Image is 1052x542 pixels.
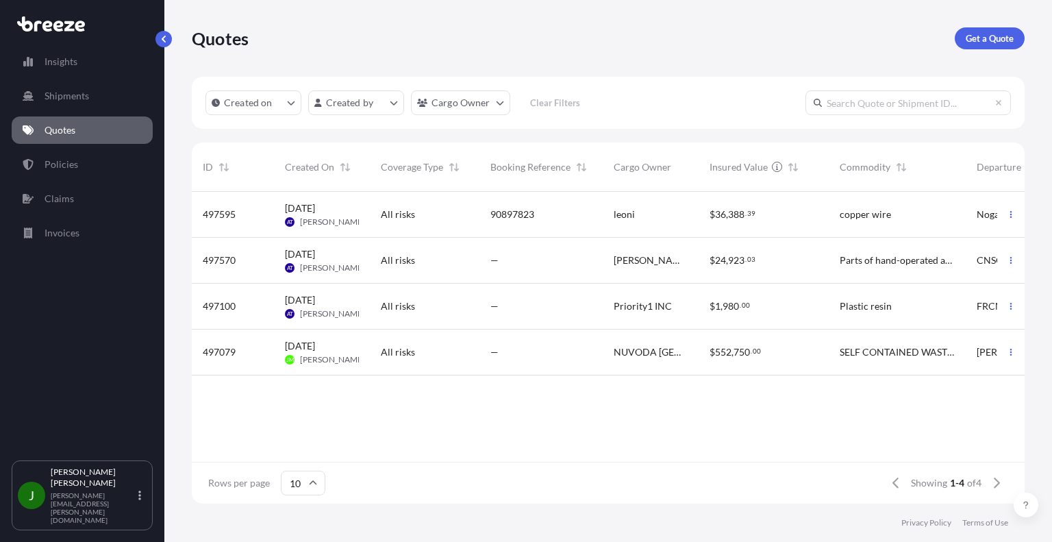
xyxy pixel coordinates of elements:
p: Quotes [192,27,249,49]
a: Get a Quote [955,27,1025,49]
button: Sort [573,159,590,175]
a: Insights [12,48,153,75]
p: Claims [45,192,74,206]
span: . [745,257,747,262]
span: 552 [715,347,731,357]
span: . [740,303,741,308]
p: Clear Filters [530,96,580,110]
span: 497570 [203,254,236,267]
span: . [751,349,752,354]
p: [PERSON_NAME] [PERSON_NAME] [51,467,136,489]
span: $ [710,210,715,219]
span: $ [710,256,715,265]
span: leoni [614,208,635,221]
span: Departure [977,160,1021,174]
span: 00 [742,303,750,308]
span: [PERSON_NAME] [300,308,365,319]
button: Sort [337,159,353,175]
span: $ [710,301,715,311]
button: createdBy Filter options [308,90,404,115]
span: Showing [911,476,947,490]
a: Claims [12,185,153,212]
p: Policies [45,158,78,171]
span: Parts of hand-operated and check appliances made of copper for valves. [840,254,955,267]
p: Quotes [45,123,75,137]
button: Sort [216,159,232,175]
span: Coverage Type [381,160,443,174]
span: [PERSON_NAME] [300,262,365,273]
span: 750 [734,347,750,357]
span: JM [286,353,294,367]
p: Insights [45,55,77,69]
span: 24 [715,256,726,265]
span: 1-4 [950,476,964,490]
p: Created on [224,96,273,110]
p: Cargo Owner [431,96,490,110]
span: 1 [715,301,721,311]
a: Terms of Use [962,517,1008,528]
a: Invoices [12,219,153,247]
span: , [726,256,728,265]
span: Created On [285,160,334,174]
span: ID [203,160,213,174]
span: — [490,299,499,313]
span: Commodity [840,160,890,174]
span: 497079 [203,345,236,359]
span: J [29,489,34,502]
span: Nogales [977,208,1011,221]
span: Insured Value [710,160,768,174]
span: [DATE] [285,293,315,307]
span: . [745,211,747,216]
span: AT [287,261,293,275]
span: of 4 [967,476,981,490]
p: Created by [326,96,374,110]
span: Booking Reference [490,160,571,174]
a: Policies [12,151,153,178]
span: 00 [753,349,761,354]
span: 39 [747,211,755,216]
p: Invoices [45,226,79,240]
span: , [726,210,728,219]
span: 980 [723,301,739,311]
p: Shipments [45,89,89,103]
span: 497100 [203,299,236,313]
span: NUVODA [GEOGRAPHIC_DATA] [614,345,688,359]
span: 36 [715,210,726,219]
a: Privacy Policy [901,517,951,528]
span: copper wire [840,208,891,221]
p: Get a Quote [966,32,1014,45]
span: — [490,345,499,359]
span: SELF CONTAINED WASTE WATER TREATMENT MOBILE UNIT , BUILT INTO A OCEAN CONATINER TYPE MODULE. [840,345,955,359]
span: Priority1 INC [614,299,672,313]
span: [PERSON_NAME] [614,254,688,267]
span: [PERSON_NAME] [300,217,365,227]
span: , [731,347,734,357]
span: 03 [747,257,755,262]
button: Sort [1024,159,1040,175]
span: [PERSON_NAME] [977,345,1051,359]
a: Shipments [12,82,153,110]
p: [PERSON_NAME][EMAIL_ADDRESS][PERSON_NAME][DOMAIN_NAME] [51,491,136,524]
span: [DATE] [285,339,315,353]
button: cargoOwner Filter options [411,90,510,115]
span: [DATE] [285,247,315,261]
span: Cargo Owner [614,160,671,174]
button: Clear Filters [517,92,594,114]
span: 90897823 [490,208,534,221]
span: , [721,301,723,311]
span: [DATE] [285,201,315,215]
button: createdOn Filter options [205,90,301,115]
span: 497595 [203,208,236,221]
span: All risks [381,345,415,359]
span: All risks [381,254,415,267]
span: — [490,254,499,267]
span: 923 [728,256,744,265]
input: Search Quote or Shipment ID... [805,90,1011,115]
span: AT [287,215,293,229]
a: Quotes [12,116,153,144]
span: Rows per page [208,476,270,490]
button: Sort [893,159,910,175]
span: 388 [728,210,744,219]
